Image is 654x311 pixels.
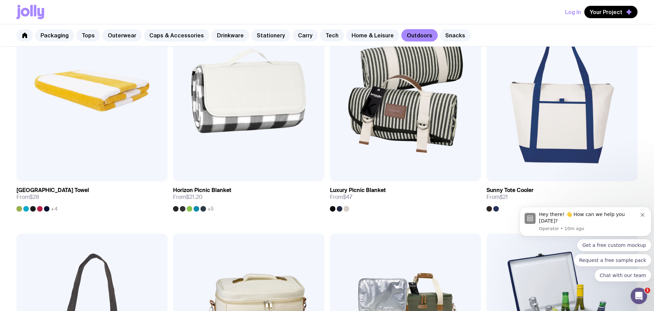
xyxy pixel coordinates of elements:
h3: Horizon Picnic Blanket [173,187,231,194]
a: Carry [292,29,318,41]
a: Tops [76,29,100,41]
a: Caps & Accessories [144,29,209,41]
span: $21.20 [186,193,203,201]
a: Drinkware [211,29,249,41]
span: $28 [30,193,39,201]
iframe: Intercom notifications message [517,191,654,292]
span: From [486,194,508,201]
a: Sunny Tote CoolerFrom$21 [486,181,638,212]
a: Outdoors [401,29,438,41]
a: Luxury Picnic BlanketFrom$47 [330,181,481,212]
a: Home & Leisure [346,29,399,41]
span: From [330,194,352,201]
button: Log In [565,6,581,18]
a: Outerwear [102,29,142,41]
a: Tech [320,29,344,41]
button: Your Project [584,6,638,18]
h3: [GEOGRAPHIC_DATA] Towel [16,187,89,194]
h3: Luxury Picnic Blanket [330,187,386,194]
a: Stationery [251,29,290,41]
span: Your Project [590,9,622,15]
h3: Sunny Tote Cooler [486,187,533,194]
span: 1 [645,288,650,293]
a: [GEOGRAPHIC_DATA] TowelFrom$28+4 [16,181,168,212]
span: From [16,194,39,201]
a: Snacks [440,29,471,41]
span: +4 [51,206,58,212]
span: $47 [343,193,352,201]
a: Horizon Picnic BlanketFrom$21.20+5 [173,181,324,212]
span: $21 [500,193,508,201]
span: From [173,194,203,201]
iframe: Intercom live chat [631,288,647,304]
span: +5 [207,206,214,212]
a: Packaging [35,29,74,41]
